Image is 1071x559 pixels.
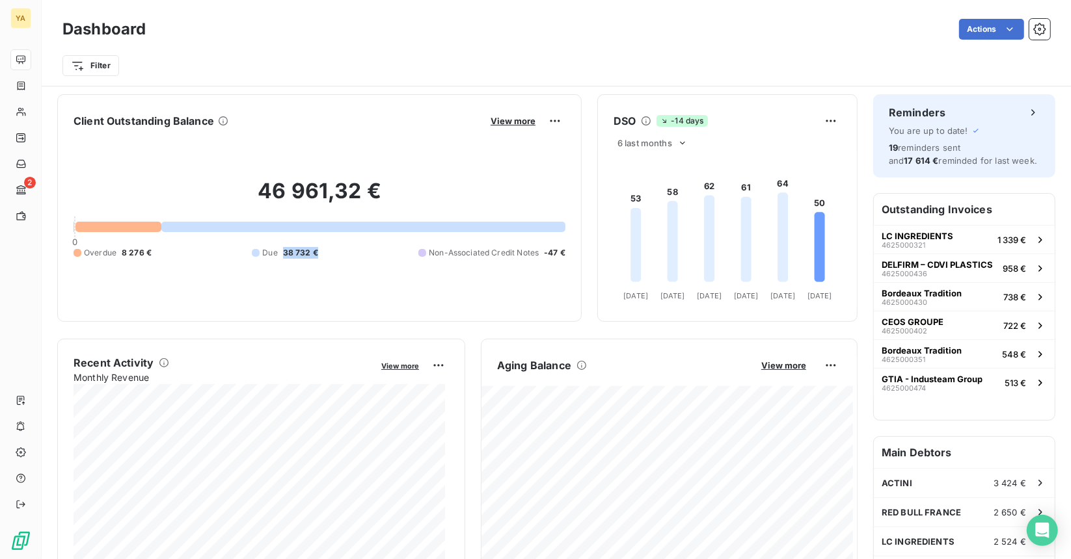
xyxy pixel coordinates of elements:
[10,8,31,29] div: YA
[734,291,759,300] tspan: [DATE]
[491,116,535,126] span: View more
[882,536,955,547] span: LC INGREDIENTS
[882,478,912,488] span: ACTINI
[122,247,152,259] span: 8 276 €
[874,253,1055,282] button: DELFIRM – CDVI PLASTICS4625000436958 €
[882,356,925,363] span: 4625000351
[874,368,1055,396] button: GTIA - Industeam Group4625000474513 €
[262,247,277,259] span: Due
[882,374,983,384] span: GTIA - Industeam Group
[617,138,672,148] span: 6 last months
[283,247,318,259] span: 38 732 €
[660,291,685,300] tspan: [DATE]
[62,18,146,41] h3: Dashboard
[874,437,1055,468] h6: Main Debtors
[770,291,795,300] tspan: [DATE]
[889,105,945,120] h6: Reminders
[874,311,1055,339] button: CEOS GROUPE4625000402722 €
[757,359,810,371] button: View more
[882,384,926,392] span: 4625000474
[959,19,1024,40] button: Actions
[874,225,1055,253] button: LC INGREDIENTS46250003211 339 €
[882,327,927,335] span: 4625000402
[882,317,943,327] span: CEOS GROUPE
[882,507,961,517] span: RED BULL FRANCE
[1003,263,1026,274] span: 958 €
[10,530,31,551] img: Logo LeanPay
[994,536,1026,547] span: 2 524 €
[487,115,539,127] button: View more
[882,298,927,306] span: 4625000430
[997,235,1026,245] span: 1 339 €
[994,478,1026,488] span: 3 424 €
[882,241,925,249] span: 4625000321
[74,113,214,129] h6: Client Outstanding Balance
[381,361,419,370] span: View more
[807,291,832,300] tspan: [DATE]
[904,155,938,166] span: 17 614 €
[24,177,36,188] span: 2
[614,113,636,129] h6: DSO
[74,370,372,384] span: Monthly Revenue
[1002,349,1026,359] span: 548 €
[72,237,77,247] span: 0
[429,247,539,259] span: Non-Associated Credit Notes
[889,142,898,153] span: 19
[1027,515,1058,546] div: Open Intercom Messenger
[10,179,31,200] a: 2
[882,345,962,356] span: Bordeaux Tradition
[62,55,119,76] button: Filter
[882,288,962,298] span: Bordeaux Tradition
[882,270,927,278] span: 4625000436
[994,507,1026,517] span: 2 650 €
[874,194,1055,225] h6: Outstanding Invoices
[377,359,423,371] button: View more
[1003,320,1026,331] span: 722 €
[761,360,806,370] span: View more
[623,291,648,300] tspan: [DATE]
[1005,378,1026,388] span: 513 €
[84,247,116,259] span: Overdue
[657,115,707,127] span: -14 days
[544,247,565,259] span: -47 €
[497,357,571,373] h6: Aging Balance
[74,355,154,370] h6: Recent Activity
[874,282,1055,311] button: Bordeaux Tradition4625000430738 €
[74,178,565,217] h2: 46 961,32 €
[882,259,993,270] span: DELFIRM – CDVI PLASTICS
[889,125,968,136] span: You are up to date!
[889,142,1037,166] span: reminders sent and reminded for last week.
[882,231,953,241] span: LC INGREDIENTS
[697,291,722,300] tspan: [DATE]
[1003,292,1026,302] span: 738 €
[874,339,1055,368] button: Bordeaux Tradition4625000351548 €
